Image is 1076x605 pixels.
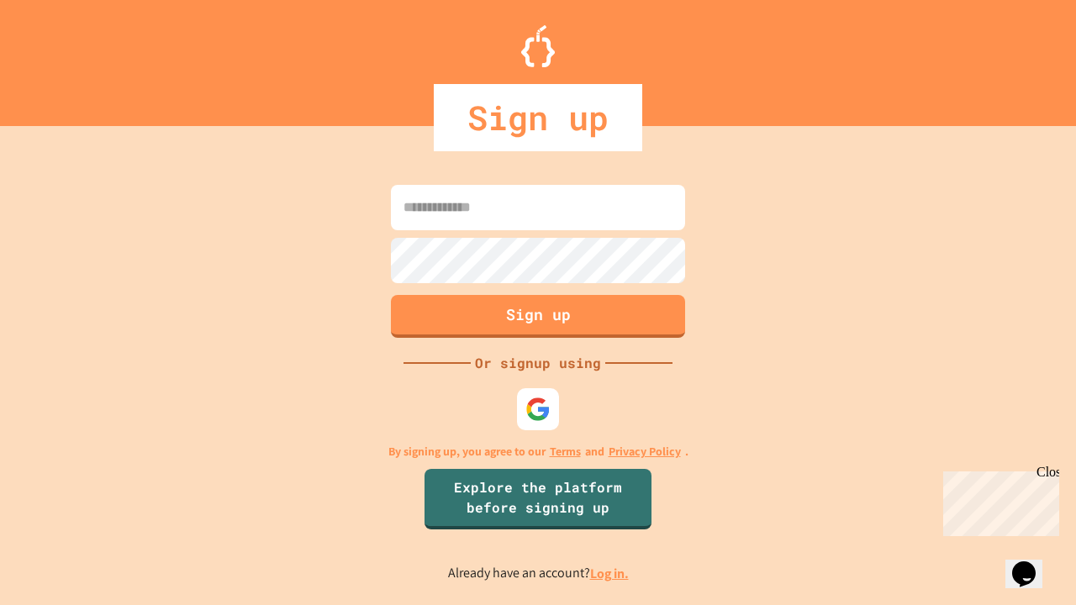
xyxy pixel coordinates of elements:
[448,563,629,584] p: Already have an account?
[936,465,1059,536] iframe: chat widget
[425,469,651,529] a: Explore the platform before signing up
[391,295,685,338] button: Sign up
[388,443,688,460] p: By signing up, you agree to our and .
[590,565,629,582] a: Log in.
[609,443,681,460] a: Privacy Policy
[525,397,551,422] img: google-icon.svg
[521,25,555,67] img: Logo.svg
[434,84,642,151] div: Sign up
[550,443,581,460] a: Terms
[471,353,605,373] div: Or signup using
[7,7,116,107] div: Chat with us now!Close
[1005,538,1059,588] iframe: chat widget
